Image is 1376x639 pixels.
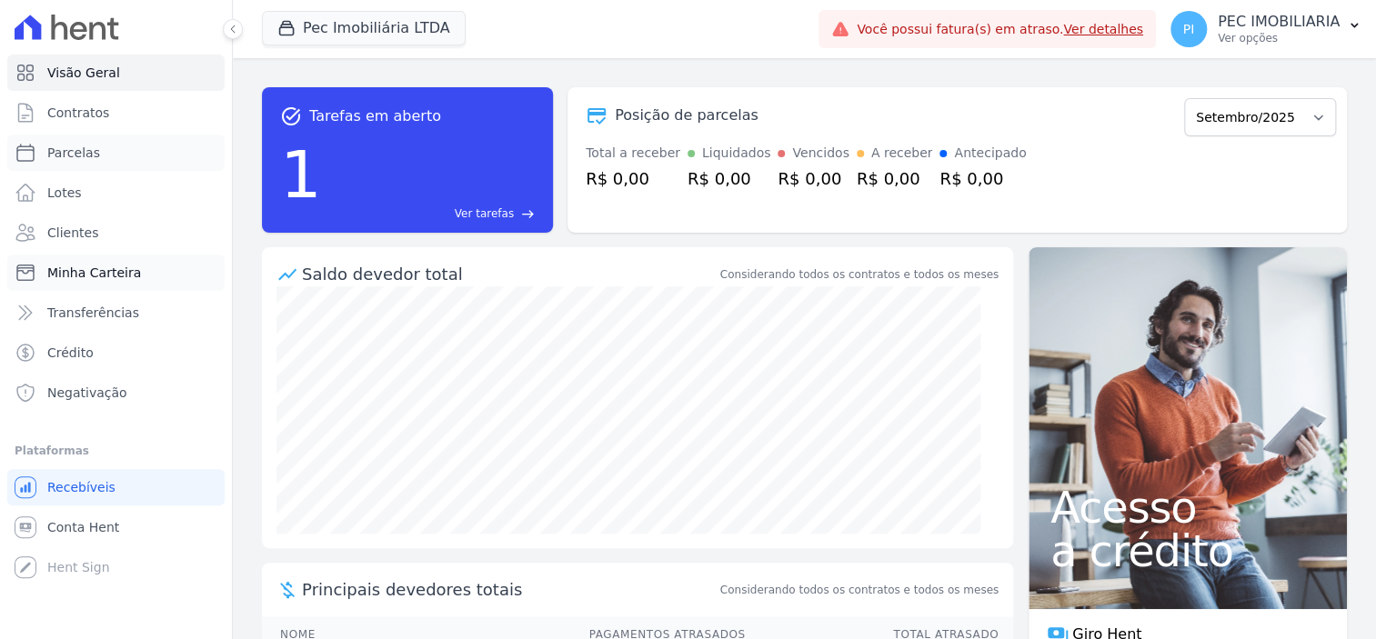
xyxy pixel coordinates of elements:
[857,20,1143,39] span: Você possui fatura(s) em atraso.
[309,105,441,127] span: Tarefas em aberto
[7,175,225,211] a: Lotes
[7,215,225,251] a: Clientes
[521,207,535,221] span: east
[47,304,139,322] span: Transferências
[329,205,535,222] a: Ver tarefas east
[455,205,514,222] span: Ver tarefas
[280,127,322,222] div: 1
[1218,31,1340,45] p: Ver opções
[47,224,98,242] span: Clientes
[47,64,120,82] span: Visão Geral
[1156,4,1376,55] button: PI PEC IMOBILIARIA Ver opções
[280,105,302,127] span: task_alt
[871,144,933,163] div: A receber
[47,144,100,162] span: Parcelas
[47,264,141,282] span: Minha Carteira
[7,509,225,545] a: Conta Hent
[720,582,999,598] span: Considerando todos os contratos e todos os meses
[47,184,82,202] span: Lotes
[1050,485,1325,529] span: Acesso
[688,166,771,191] div: R$ 0,00
[47,518,119,536] span: Conta Hent
[615,105,758,126] div: Posição de parcelas
[792,144,849,163] div: Vencidos
[857,166,933,191] div: R$ 0,00
[15,440,217,462] div: Plataformas
[954,144,1026,163] div: Antecipado
[47,104,109,122] span: Contratos
[47,384,127,402] span: Negativação
[7,255,225,291] a: Minha Carteira
[7,469,225,505] a: Recebíveis
[302,262,717,286] div: Saldo devedor total
[7,55,225,91] a: Visão Geral
[586,144,680,163] div: Total a receber
[1183,23,1195,35] span: PI
[7,135,225,171] a: Parcelas
[262,11,466,45] button: Pec Imobiliária LTDA
[1063,22,1143,36] a: Ver detalhes
[7,95,225,131] a: Contratos
[47,344,94,362] span: Crédito
[720,266,999,283] div: Considerando todos os contratos e todos os meses
[1218,13,1340,31] p: PEC IMOBILIARIA
[778,166,849,191] div: R$ 0,00
[586,166,680,191] div: R$ 0,00
[939,166,1026,191] div: R$ 0,00
[47,478,116,496] span: Recebíveis
[702,144,771,163] div: Liquidados
[7,374,225,411] a: Negativação
[7,295,225,331] a: Transferências
[302,577,717,602] span: Principais devedores totais
[1050,529,1325,573] span: a crédito
[7,334,225,371] a: Crédito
